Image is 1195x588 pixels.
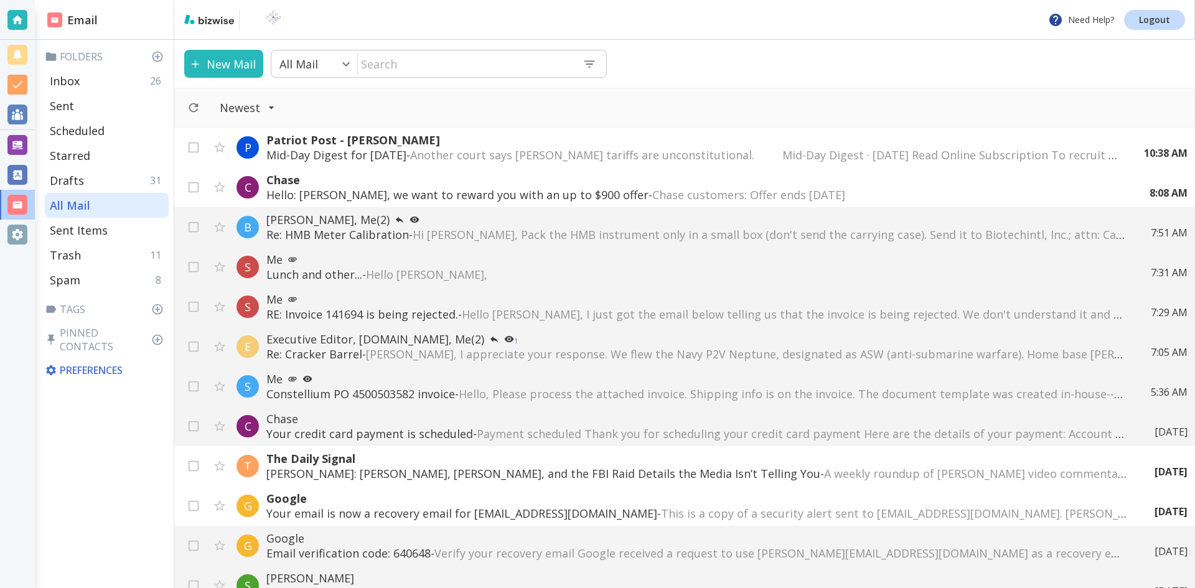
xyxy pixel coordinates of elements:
input: Search [358,51,573,77]
p: Drafts [50,173,84,188]
p: C [245,419,251,434]
div: Inbox26 [45,68,169,93]
p: Me [266,371,1126,386]
img: BioTech International [245,10,302,30]
div: Preferences [42,358,169,382]
p: Folders [45,50,169,63]
p: 5:36 AM [1151,385,1188,399]
p: [DATE] [1155,425,1188,439]
p: Re: HMB Meter Calibration - [266,227,1126,242]
div: Scheduled [45,118,169,143]
p: Email verification code: 640648 - [266,546,1130,561]
p: Mid-Day Digest for [DATE] - [266,147,1119,162]
p: [PERSON_NAME]: [PERSON_NAME], [PERSON_NAME], and the FBI Raid Details the Media Isn’t Telling You - [266,466,1130,481]
p: P [245,140,251,155]
button: New Mail [184,50,263,78]
p: 7:31 AM [1151,266,1188,279]
p: Chase [266,411,1130,426]
p: Patriot Post - [PERSON_NAME] [266,133,1119,147]
p: Need Help? [1048,12,1114,27]
button: 1 [499,332,523,347]
div: All Mail [45,193,169,218]
p: S [245,299,251,314]
p: All Mail [50,198,90,213]
p: G [244,498,252,513]
p: All Mail [279,57,318,72]
p: 26 [150,74,166,88]
p: G [244,538,252,553]
p: 7:51 AM [1151,226,1188,240]
p: T [244,459,251,474]
div: Sent Items [45,218,169,243]
p: C [245,180,251,195]
p: The Daily Signal [266,451,1130,466]
div: Sent [45,93,169,118]
p: Your email is now a recovery email for [EMAIL_ADDRESS][DOMAIN_NAME] - [266,506,1130,521]
p: Spam [50,273,80,287]
p: Me [266,252,1126,267]
a: Logout [1124,10,1185,30]
span: Chase customers: Offer ends [DATE] ͏ ͏ ͏ ͏ ͏ ͏ ͏ ͏ ͏ ͏ ͏ ͏ ͏ ͏ ͏ ͏ ͏ ͏ ͏ ͏ ͏ ͏ ͏ ͏ ͏ ͏ ͏ ͏ ͏ ͏ ͏ ... [652,187,1097,202]
p: Constellium PO 4500503582 invoice - [266,386,1126,401]
p: 11 [150,248,166,262]
svg: Your most recent message has not been opened yet [410,215,419,225]
div: Starred [45,143,169,168]
p: [DATE] [1155,465,1188,478]
p: Preferences [45,363,166,377]
p: Google [266,491,1130,506]
div: Trash11 [45,243,169,268]
span: Hello [PERSON_NAME], [366,267,487,282]
p: Scheduled [50,123,105,138]
p: Sent Items [50,223,108,238]
button: Filter [207,94,288,121]
p: Hello: [PERSON_NAME], we want to reward you with an up to $900 offer - [266,187,1125,202]
p: E [245,339,251,354]
p: Inbox [50,73,80,88]
p: Tags [45,302,169,316]
p: Me [266,292,1126,307]
p: [DATE] [1155,505,1188,518]
svg: Your most recent message has not been opened yet [302,374,312,384]
h2: Email [47,12,98,29]
p: Chase [266,172,1125,187]
p: [DATE] [1155,544,1188,558]
p: Executive Editor, [DOMAIN_NAME], Me (2) [266,332,1126,347]
p: S [245,259,251,274]
p: Sent [50,98,74,113]
div: Drafts31 [45,168,169,193]
p: 7:05 AM [1151,345,1188,359]
img: DashboardSidebarEmail.svg [47,12,62,27]
p: 31 [150,174,166,187]
div: Spam8 [45,268,169,292]
p: B [244,220,251,235]
p: Re: Cracker Barrel - [266,347,1126,362]
p: Google [266,531,1130,546]
p: Trash [50,248,81,263]
p: 7:29 AM [1151,306,1188,319]
p: 10:38 AM [1144,146,1188,160]
p: 1 [514,338,518,344]
p: 8 [156,273,166,287]
p: [PERSON_NAME], Me (2) [266,212,1126,227]
p: [PERSON_NAME] [266,571,1130,586]
button: Refresh [182,96,205,119]
p: Lunch and other... - [266,267,1126,282]
p: Pinned Contacts [45,326,169,353]
p: Your credit card payment is scheduled - [266,426,1130,441]
p: Logout [1139,16,1170,24]
p: 8:08 AM [1150,186,1188,200]
img: bizwise [184,14,234,24]
p: Starred [50,148,90,163]
p: RE: Invoice 141694 is being rejected. - [266,307,1126,322]
p: S [245,379,251,394]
